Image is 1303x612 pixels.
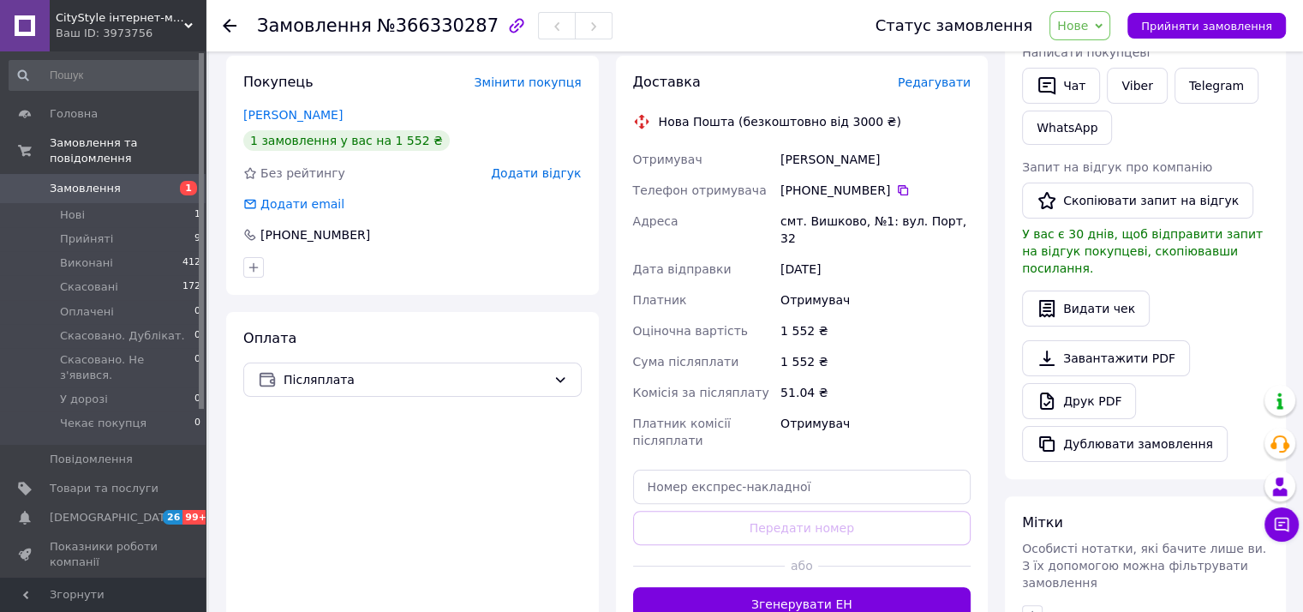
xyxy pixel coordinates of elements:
span: Повідомлення [50,452,133,467]
span: Нові [60,207,85,223]
button: Прийняти замовлення [1127,13,1286,39]
span: Скасовано. Не з'явився. [60,352,194,383]
div: смт. Вишково, №1: вул. Порт, 32 [777,206,974,254]
div: [PHONE_NUMBER] [780,182,971,199]
input: Номер експрес-накладної [633,470,971,504]
span: Прийняті [60,231,113,247]
span: Скасовано. Дублікат. [60,328,185,344]
span: У дорозі [60,392,108,407]
span: Мітки [1022,514,1063,531]
div: [PHONE_NUMBER] [259,226,372,243]
div: Повернутися назад [223,17,236,34]
span: Платник [633,293,687,307]
div: 51.04 ₴ [777,377,974,408]
button: Чат [1022,68,1100,104]
span: Змінити покупця [475,75,582,89]
span: Післяплата [284,370,547,389]
span: 0 [194,304,200,320]
span: Телефон отримувача [633,183,767,197]
a: Telegram [1174,68,1258,104]
span: 26 [163,510,182,525]
span: Оплачені [60,304,114,320]
span: 172 [182,279,200,295]
a: Viber [1107,68,1167,104]
span: [DEMOGRAPHIC_DATA] [50,510,176,525]
div: [DATE] [777,254,974,285]
span: Без рейтингу [260,166,345,180]
span: Отримувач [633,153,702,166]
a: Друк PDF [1022,383,1136,419]
span: Написати покупцеві [1022,45,1150,59]
input: Пошук [9,60,202,91]
span: Замовлення [50,181,121,196]
div: 1 замовлення у вас на 1 552 ₴ [243,130,450,151]
div: Додати email [242,195,346,213]
span: 0 [194,416,200,431]
div: Статус замовлення [876,17,1033,34]
span: Нове [1057,19,1088,33]
span: Чекає покупця [60,416,146,431]
span: 0 [194,392,200,407]
span: 9 [194,231,200,247]
span: 99+ [182,510,211,525]
button: Чат з покупцем [1264,507,1299,542]
span: 0 [194,328,200,344]
div: [PERSON_NAME] [777,144,974,175]
span: Покупець [243,74,314,90]
span: Показники роботи компанії [50,539,158,570]
span: Оплата [243,330,296,346]
a: [PERSON_NAME] [243,108,343,122]
div: 1 552 ₴ [777,315,974,346]
a: Завантажити PDF [1022,340,1190,376]
span: 412 [182,255,200,271]
span: У вас є 30 днів, щоб відправити запит на відгук покупцеві, скопіювавши посилання. [1022,227,1263,275]
span: або [785,557,818,574]
span: Адреса [633,214,678,228]
div: 1 552 ₴ [777,346,974,377]
span: №366330287 [377,15,499,36]
span: Особисті нотатки, які бачите лише ви. З їх допомогою можна фільтрувати замовлення [1022,542,1266,590]
span: Доставка [633,74,701,90]
span: Редагувати [898,75,971,89]
span: Комісія за післяплату [633,386,769,399]
span: Додати відгук [491,166,581,180]
span: Виконані [60,255,113,271]
span: 1 [180,181,197,195]
span: Прийняти замовлення [1141,20,1272,33]
span: Оціночна вартість [633,324,748,338]
span: CityStylе iнтернет-магазин [56,10,184,26]
span: Запит на відгук про компанію [1022,160,1212,174]
span: 1 [194,207,200,223]
span: Товари та послуги [50,481,158,496]
button: Видати чек [1022,291,1150,327]
div: Отримувач [777,408,974,456]
div: Ваш ID: 3973756 [56,26,206,41]
span: Сума післяплати [633,355,739,369]
div: Додати email [259,195,346,213]
button: Скопіювати запит на відгук [1022,183,1253,219]
div: Отримувач [777,285,974,315]
span: Скасовані [60,279,118,295]
span: Платник комісії післяплати [633,417,731,447]
span: Замовлення та повідомлення [50,135,206,166]
button: Дублювати замовлення [1022,426,1228,462]
span: Замовлення [257,15,372,36]
span: Головна [50,106,98,122]
a: WhatsApp [1022,111,1112,145]
div: Нова Пошта (безкоштовно від 3000 ₴) [654,113,906,130]
span: 0 [194,352,200,383]
span: Дата відправки [633,262,732,276]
